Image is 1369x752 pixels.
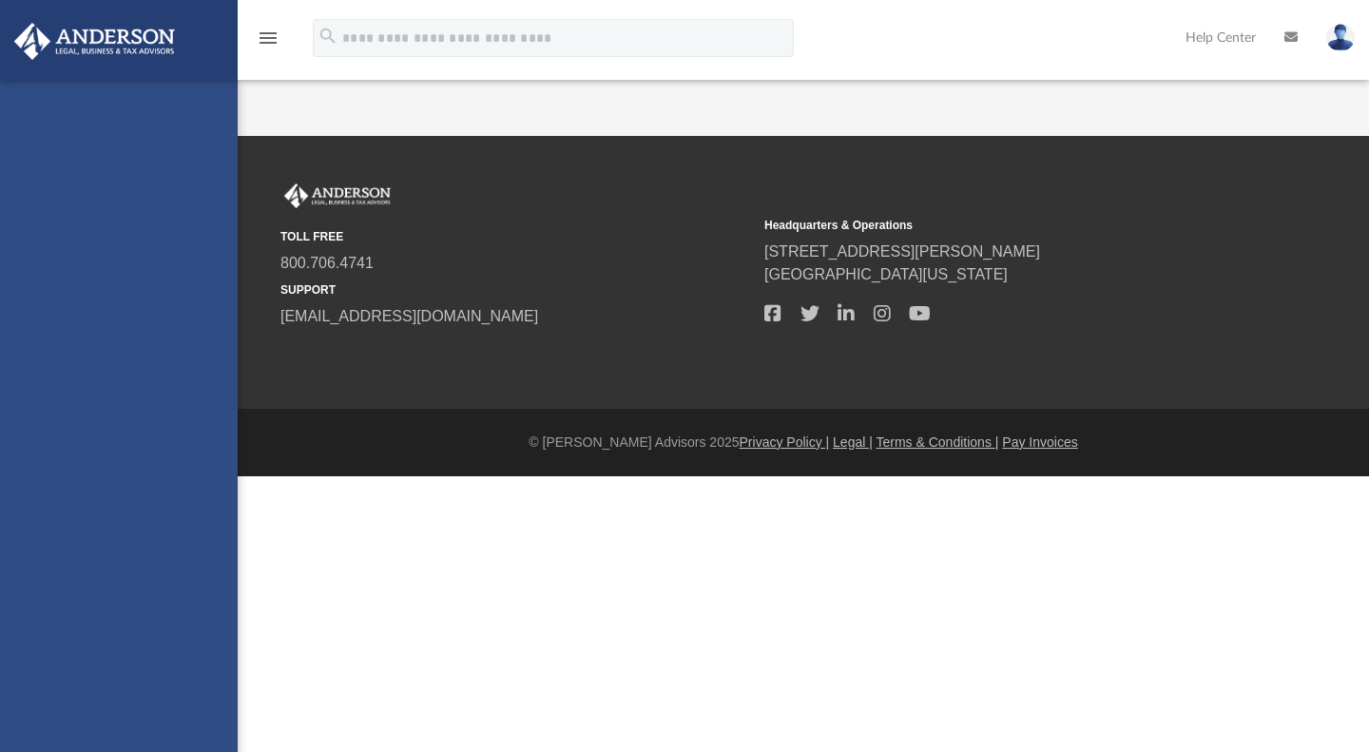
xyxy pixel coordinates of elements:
[238,433,1369,453] div: © [PERSON_NAME] Advisors 2025
[257,27,280,49] i: menu
[764,243,1040,260] a: [STREET_ADDRESS][PERSON_NAME]
[9,23,181,60] img: Anderson Advisors Platinum Portal
[257,36,280,49] a: menu
[280,281,751,299] small: SUPPORT
[764,217,1235,234] small: Headquarters & Operations
[877,434,999,450] a: Terms & Conditions |
[1326,24,1355,51] img: User Pic
[318,26,338,47] i: search
[280,228,751,245] small: TOLL FREE
[280,308,538,324] a: [EMAIL_ADDRESS][DOMAIN_NAME]
[280,183,395,208] img: Anderson Advisors Platinum Portal
[764,266,1008,282] a: [GEOGRAPHIC_DATA][US_STATE]
[740,434,830,450] a: Privacy Policy |
[1002,434,1077,450] a: Pay Invoices
[833,434,873,450] a: Legal |
[280,255,374,271] a: 800.706.4741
